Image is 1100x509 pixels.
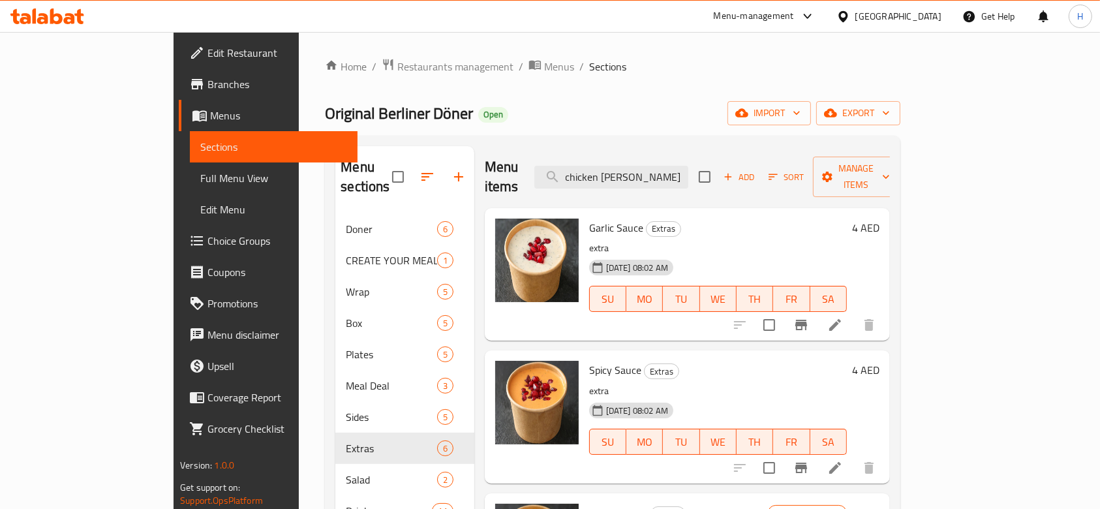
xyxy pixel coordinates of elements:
span: Coupons [207,264,347,280]
span: 5 [438,317,453,330]
button: MO [626,286,663,312]
a: Promotions [179,288,358,319]
span: Grocery Checklist [207,421,347,437]
span: Edit Restaurant [207,45,347,61]
span: [DATE] 08:02 AM [601,405,673,417]
span: FR [778,290,804,309]
span: Select to update [756,311,783,339]
button: import [727,101,811,125]
span: MO [632,433,658,452]
span: 1 [438,254,453,267]
a: Edit Menu [190,194,358,225]
a: Choice Groups [179,225,358,256]
button: TH [737,286,773,312]
span: Version: [180,457,212,474]
div: items [437,221,453,237]
a: Edit Restaurant [179,37,358,69]
span: Sort sections [412,161,443,193]
span: TH [742,290,768,309]
div: Extras6 [335,433,474,464]
span: Restaurants management [397,59,513,74]
button: Add [718,167,760,187]
button: TU [663,286,699,312]
span: Original Berliner Döner [325,99,473,128]
span: Extras [346,440,436,456]
span: SU [595,433,621,452]
button: delete [853,309,885,341]
span: Select to update [756,454,783,482]
span: Add [722,170,757,185]
div: items [437,253,453,268]
button: export [816,101,900,125]
span: CREATE YOUR MEAL [346,253,436,268]
span: TU [668,433,694,452]
button: WE [700,286,737,312]
span: Open [478,109,508,120]
button: Branch-specific-item [786,452,817,484]
span: 2 [438,474,453,486]
a: Grocery Checklist [179,413,358,444]
span: H [1077,9,1083,23]
a: Menus [179,100,358,131]
button: WE [700,429,737,455]
span: 6 [438,442,453,455]
p: extra [589,383,847,399]
button: Sort [765,167,808,187]
span: TH [742,433,768,452]
button: SU [589,429,626,455]
span: Meal Deal [346,378,436,393]
span: Select all sections [384,163,412,191]
button: TU [663,429,699,455]
span: Sort items [760,167,813,187]
span: 5 [438,348,453,361]
span: Full Menu View [200,170,347,186]
span: Choice Groups [207,233,347,249]
h6: 4 AED [852,361,879,379]
a: Upsell [179,350,358,382]
li: / [519,59,523,74]
a: Menus [528,58,574,75]
span: Sections [589,59,626,74]
div: Doner6 [335,213,474,245]
span: Select section [691,163,718,191]
span: Extras [647,221,680,236]
div: items [437,472,453,487]
div: items [437,315,453,331]
h2: Menu sections [341,157,391,196]
span: Doner [346,221,436,237]
img: Garlic Sauce [495,219,579,302]
div: Box5 [335,307,474,339]
div: Menu-management [714,8,794,24]
a: Restaurants management [382,58,513,75]
span: Plates [346,347,436,362]
div: Salad2 [335,464,474,495]
span: Spicy Sauce [589,360,641,380]
h6: 4 AED [852,219,879,237]
div: items [437,409,453,425]
span: Manage items [823,161,890,193]
button: MO [626,429,663,455]
span: import [738,105,801,121]
a: Full Menu View [190,162,358,194]
span: Garlic Sauce [589,218,643,238]
button: FR [773,286,810,312]
span: Get support on: [180,479,240,496]
a: Edit menu item [827,317,843,333]
span: Box [346,315,436,331]
button: TH [737,429,773,455]
button: SU [589,286,626,312]
span: Salad [346,472,436,487]
div: Plates5 [335,339,474,370]
span: Wrap [346,284,436,300]
p: extra [589,240,847,256]
span: Coverage Report [207,390,347,405]
img: Spicy Sauce [495,361,579,444]
span: FR [778,433,804,452]
button: FR [773,429,810,455]
a: Coverage Report [179,382,358,413]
